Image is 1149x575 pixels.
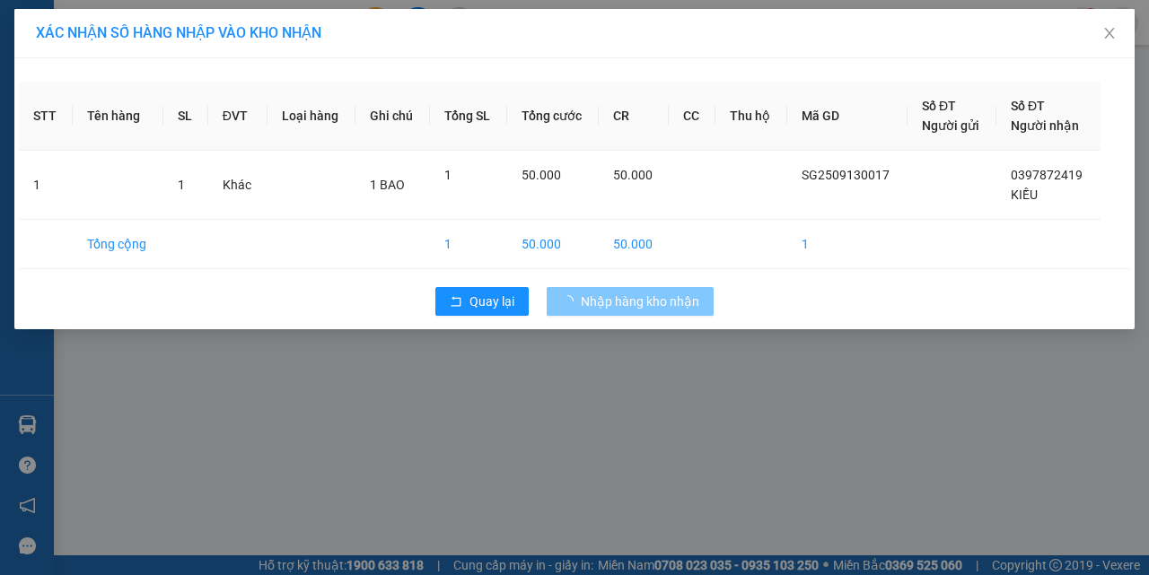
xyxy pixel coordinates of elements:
th: Mã GD [787,82,908,151]
span: Người gửi [922,118,979,133]
th: Tổng cước [507,82,599,151]
th: Tên hàng [73,82,163,151]
span: XÁC NHẬN SỐ HÀNG NHẬP VÀO KHO NHẬN [36,24,321,41]
span: 0397872419 [1011,168,1083,182]
button: Close [1084,9,1135,59]
span: loading [561,295,581,308]
span: Số ĐT [1011,99,1045,113]
span: close [1102,26,1117,40]
th: ĐVT [208,82,268,151]
span: 1 [444,168,452,182]
span: KIỀU [1011,187,1038,202]
span: Nhập hàng kho nhận [581,292,699,311]
span: Quay lại [469,292,514,311]
td: Tổng cộng [73,220,163,269]
span: 1 BAO [370,178,405,192]
span: Người nhận [1011,118,1079,133]
span: 50.000 [613,168,653,182]
span: rollback [450,295,462,309]
button: rollbackQuay lại [435,287,529,316]
th: CC [669,82,715,151]
button: Nhập hàng kho nhận [547,287,714,316]
th: Loại hàng [268,82,355,151]
td: 1 [19,151,73,220]
th: STT [19,82,73,151]
th: CR [599,82,670,151]
td: 1 [787,220,908,269]
span: SG2509130017 [802,168,890,182]
th: SL [163,82,208,151]
span: 50.000 [522,168,561,182]
span: 1 [178,178,185,192]
td: 1 [430,220,507,269]
td: 50.000 [599,220,670,269]
th: Tổng SL [430,82,507,151]
th: Thu hộ [715,82,787,151]
td: 50.000 [507,220,599,269]
span: Số ĐT [922,99,956,113]
th: Ghi chú [355,82,430,151]
td: Khác [208,151,268,220]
